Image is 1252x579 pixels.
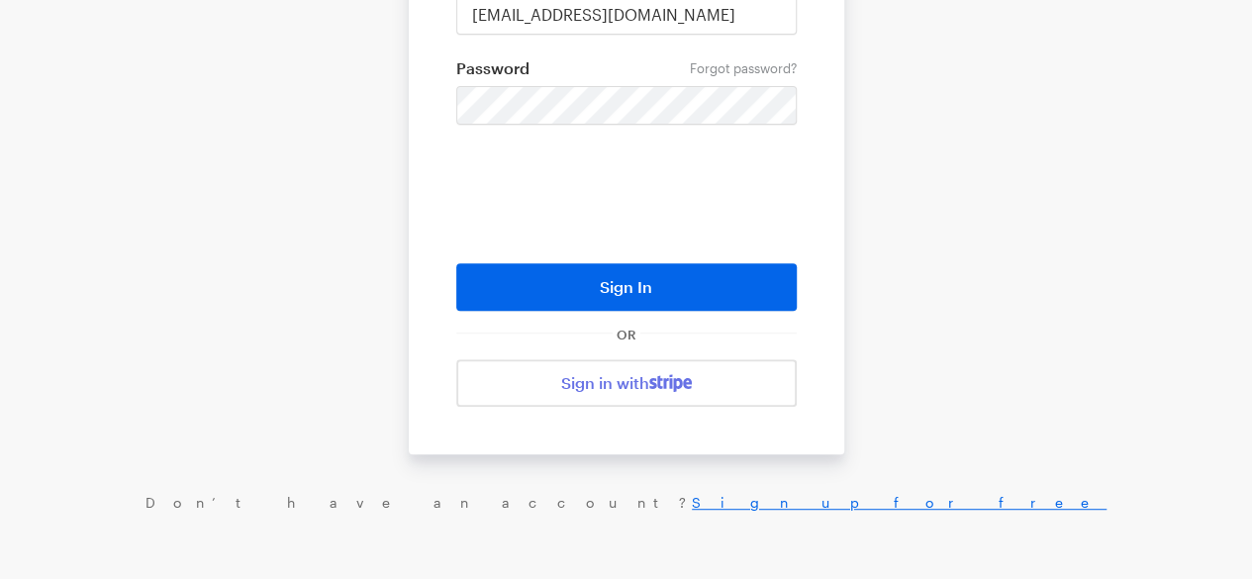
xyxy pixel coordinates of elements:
img: stripe-07469f1003232ad58a8838275b02f7af1ac9ba95304e10fa954b414cd571f63b.svg [649,374,692,392]
a: Forgot password? [690,60,797,76]
a: Sign up for free [692,494,1107,511]
span: OR [613,327,640,342]
iframe: reCAPTCHA [476,154,777,232]
a: Sign in with [456,359,797,407]
div: Don’t have an account? [20,494,1232,512]
button: Sign In [456,263,797,311]
label: Password [456,58,797,78]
